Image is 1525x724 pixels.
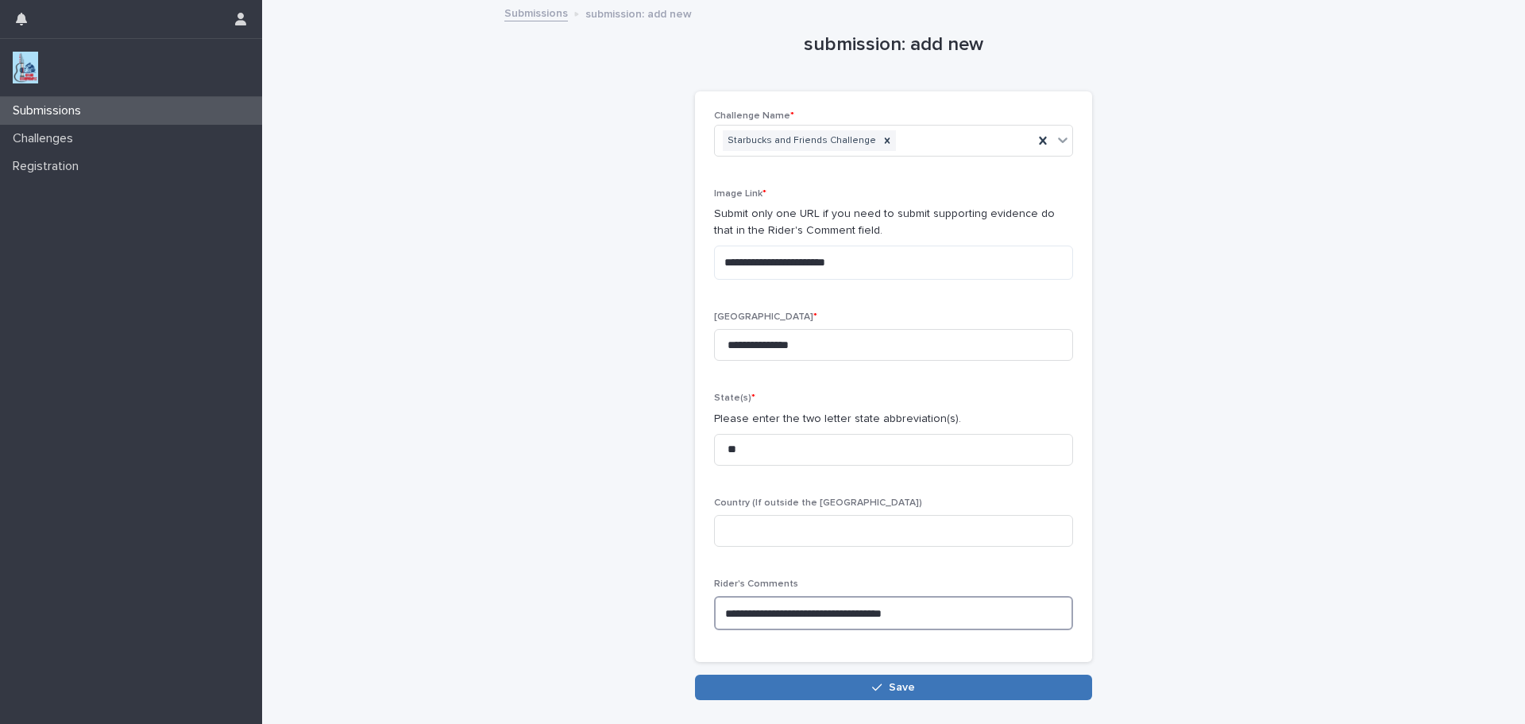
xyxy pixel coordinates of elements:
[714,312,817,322] span: [GEOGRAPHIC_DATA]
[585,4,692,21] p: submission: add new
[714,411,1073,428] p: Please enter the two letter state abbreviation(s).
[889,682,915,693] span: Save
[714,111,794,121] span: Challenge Name
[695,675,1092,700] button: Save
[695,33,1092,56] h1: submission: add new
[714,579,798,589] span: Rider's Comments
[714,498,922,508] span: Country (If outside the [GEOGRAPHIC_DATA])
[723,130,878,152] div: Starbucks and Friends Challenge
[504,3,568,21] a: Submissions
[6,103,94,118] p: Submissions
[6,159,91,174] p: Registration
[714,393,755,403] span: State(s)
[13,52,38,83] img: jxsLJbdS1eYBI7rVAS4p
[714,206,1073,239] p: Submit only one URL if you need to submit supporting evidence do that in the Rider's Comment field.
[6,131,86,146] p: Challenges
[714,189,766,199] span: Image Link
